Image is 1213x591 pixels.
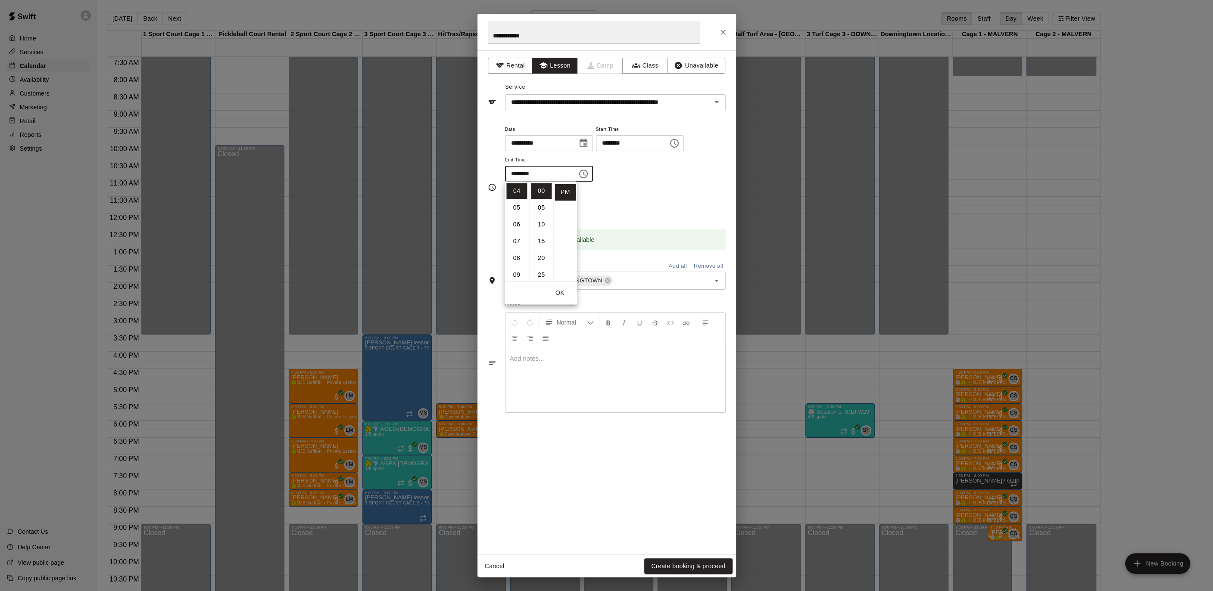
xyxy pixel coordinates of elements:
[488,359,496,367] svg: Notes
[506,217,527,232] li: 6 hours
[531,183,552,199] li: 0 minutes
[505,84,525,90] span: Service
[663,315,678,330] button: Insert Code
[648,315,662,330] button: Format Strikethrough
[575,135,592,152] button: Choose date, selected date is Sep 22, 2025
[541,315,597,330] button: Formatting Options
[557,318,587,327] span: Normal
[555,184,576,200] li: PM
[488,183,496,192] svg: Timing
[505,124,593,136] span: Date
[507,315,522,330] button: Undo
[644,558,732,574] button: Create booking & proceed
[617,315,631,330] button: Format Italics
[523,330,537,346] button: Right Align
[632,315,647,330] button: Format Underline
[531,233,552,249] li: 15 minutes
[481,558,508,574] button: Cancel
[698,315,713,330] button: Left Align
[488,58,533,74] button: Rental
[667,58,725,74] button: Unavailable
[506,250,527,266] li: 8 hours
[532,58,577,74] button: Lesson
[488,98,496,106] svg: Service
[596,124,684,136] span: Start Time
[555,167,576,183] li: AM
[553,181,577,281] ul: Select meridiem
[546,285,574,301] button: OK
[505,155,593,166] span: End Time
[538,330,553,346] button: Justify Align
[575,165,592,183] button: Choose time, selected time is 4:00 PM
[715,25,731,40] button: Close
[679,315,693,330] button: Insert Link
[711,96,723,108] button: Open
[664,260,692,273] button: Add all
[531,250,552,266] li: 20 minutes
[531,267,552,283] li: 25 minutes
[506,233,527,249] li: 7 hours
[488,276,496,285] svg: Rooms
[506,183,527,199] li: 4 hours
[531,217,552,232] li: 10 minutes
[506,200,527,216] li: 5 hours
[666,135,683,152] button: Choose time, selected time is 3:30 PM
[578,58,623,74] span: Camps can only be created in the Services page
[507,330,522,346] button: Center Align
[506,166,527,182] li: 3 hours
[505,297,725,310] span: Notes
[505,181,529,281] ul: Select hours
[601,315,616,330] button: Format Bold
[622,58,667,74] button: Class
[692,260,726,273] button: Remove all
[506,267,527,283] li: 9 hours
[529,181,553,281] ul: Select minutes
[531,200,552,216] li: 5 minutes
[523,315,537,330] button: Redo
[711,275,723,287] button: Open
